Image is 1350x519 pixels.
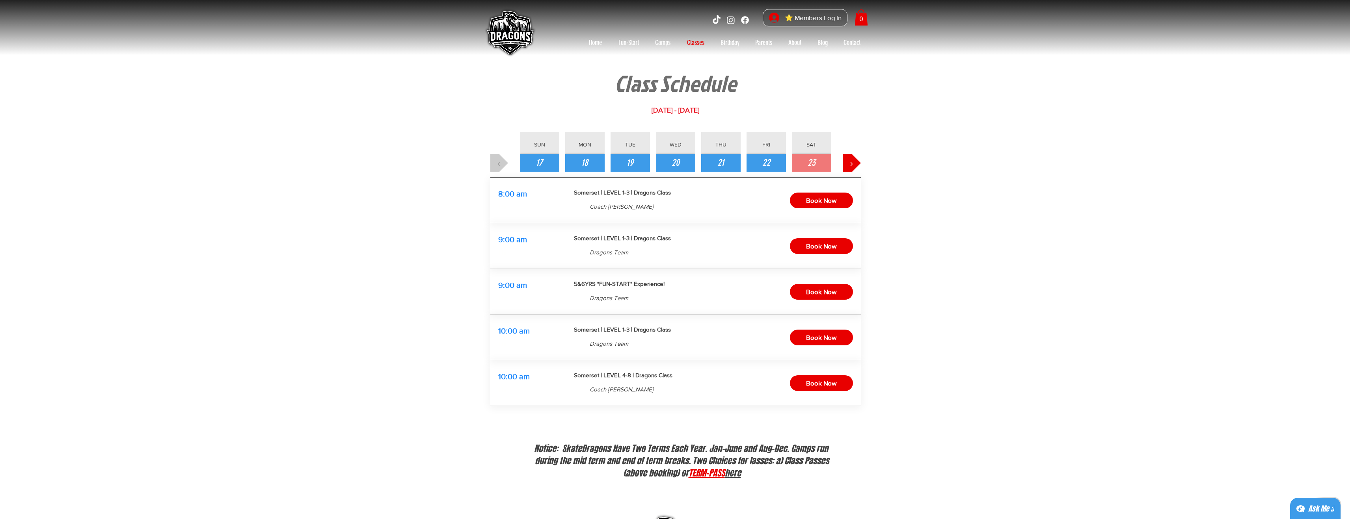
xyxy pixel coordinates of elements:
span: Coach [PERSON_NAME] [590,203,654,210]
a: Classes [679,36,713,49]
span: Notice: SkateDragons Have Two Terms Each Year. Jan-June and Aug-Dec. Camps run during the mid ter... [534,442,830,479]
div: Slideshow [490,177,861,406]
span: 8:00 am [498,189,527,198]
span: Somerset | LEVEL 1-3 | Dragons Class [574,326,671,333]
span: Book Now [806,240,836,252]
a: Blog [810,36,836,49]
button: ⭐ Members Log In [763,9,847,26]
span: 9:00 am [498,235,527,244]
span: Class Schedule [614,67,736,99]
span: 19 [627,156,633,170]
span: Book Now [806,377,836,389]
p: Blog [814,36,832,49]
p: Fun-Start [614,36,643,49]
button: ‹ [490,154,508,172]
span: Book Now [806,332,836,344]
p: Parents [751,36,776,49]
div: Ask Me ;) [1308,503,1334,514]
nav: Site [581,36,869,49]
a: here [725,467,741,479]
span: 1 hr [498,386,507,393]
a: Parents [747,36,780,49]
span: 1 hr [498,295,507,302]
span: MON [579,141,591,148]
span: 10:00 am [498,326,530,335]
a: TERM-PASS [689,467,725,479]
span: Dragons Team [590,340,628,347]
span: SAT [806,141,816,148]
span: Book Now [806,195,836,207]
span: Coach [PERSON_NAME] [590,386,654,393]
span: Dragons Team [590,295,628,301]
a: Fun-Start [610,36,647,49]
span: 17 [536,156,543,170]
button: Book Now, Somerset | LEVEL 4-8 | Dragons Class, 10:00 am, 3 spots available, Coach Josh, 1 hr [790,375,853,391]
span: › [850,156,853,170]
span: 1 hr [498,204,507,210]
span: Somerset | LEVEL 1-3 | Dragons Class [574,235,671,241]
span: [DATE] - [DATE] [652,106,699,114]
p: Contact [840,36,864,49]
p: Camps [651,36,674,49]
button: Sunday, 17 August 2025 [520,154,559,172]
button: Friday, 22 August 2025 [747,154,786,172]
button: Book Now, Somerset | LEVEL 1-3 | Dragons Class, 9:00 am, 5 spots available, Dragons Team, 1 hr [790,238,853,254]
a: Contact [836,36,869,49]
span: WED [670,141,682,148]
p: Birthday [717,36,743,49]
button: Book Now, Somerset | LEVEL 1-3 | Dragons Class, 8:00 am, 3 spots available, Coach Josh, 1 hr [790,193,853,208]
span: 23 [808,156,816,170]
button: › [843,154,861,172]
span: 5&6YRS "FUN-START" Experience! [574,280,665,287]
span: 22 [762,156,770,170]
span: 9:00 am [498,281,527,289]
span: 21 [717,156,724,170]
span: Somerset | LEVEL 4-8 | Dragons Class [574,372,672,378]
ul: Social Bar [711,15,750,25]
span: 10:00 am [498,372,530,381]
button: Monday, 18 August 2025 [565,154,605,172]
text: 0 [859,15,863,22]
span: FRI [762,141,770,148]
span: ⭐ Members Log In [782,12,844,24]
span: 1 hr [498,341,507,347]
span: SUN [534,141,545,148]
a: Cart with 0 items [855,9,868,26]
a: Home [581,36,610,49]
span: 8 spots available [697,295,743,302]
span: 3 spots available [697,386,743,393]
p: About [784,36,805,49]
span: 20 [672,156,680,170]
span: Somerset | LEVEL 1-3 | Dragons Class [574,189,671,196]
img: Skate Dragons logo with the slogan 'Empowering Youth, Enriching Families' in Singapore. [482,6,537,61]
button: Wednesday, 20 August 2025 [656,154,695,172]
span: 2 spots available [697,341,743,347]
a: Birthday [713,36,747,49]
button: Saturday, 23 August 2025 [792,154,831,172]
button: Tuesday, 19 August 2025 [611,154,650,172]
span: 1 hr [498,249,507,256]
button: Book Now, 5&6YRS "FUN-START" Experience!, 9:00 am, 8 spots available, Dragons Team, 1 hr [790,284,853,300]
p: Home [585,36,606,49]
span: TUE [625,141,635,148]
span: THU [715,141,726,148]
span: ‹ [497,156,501,170]
button: Thursday, 21 August 2025 [701,154,741,172]
span: 3 spots available [697,204,743,210]
p: Classes [683,36,708,49]
button: Book Now, Somerset | LEVEL 1-3 | Dragons Class, 10:00 am, 2 spots available, Dragons Team, 1 hr [790,330,853,345]
span: Book Now [806,286,836,298]
span: Dragons Team [590,249,628,256]
a: Camps [647,36,679,49]
span: 18 [581,156,588,170]
span: 5 spots available [697,249,743,256]
a: About [780,36,810,49]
